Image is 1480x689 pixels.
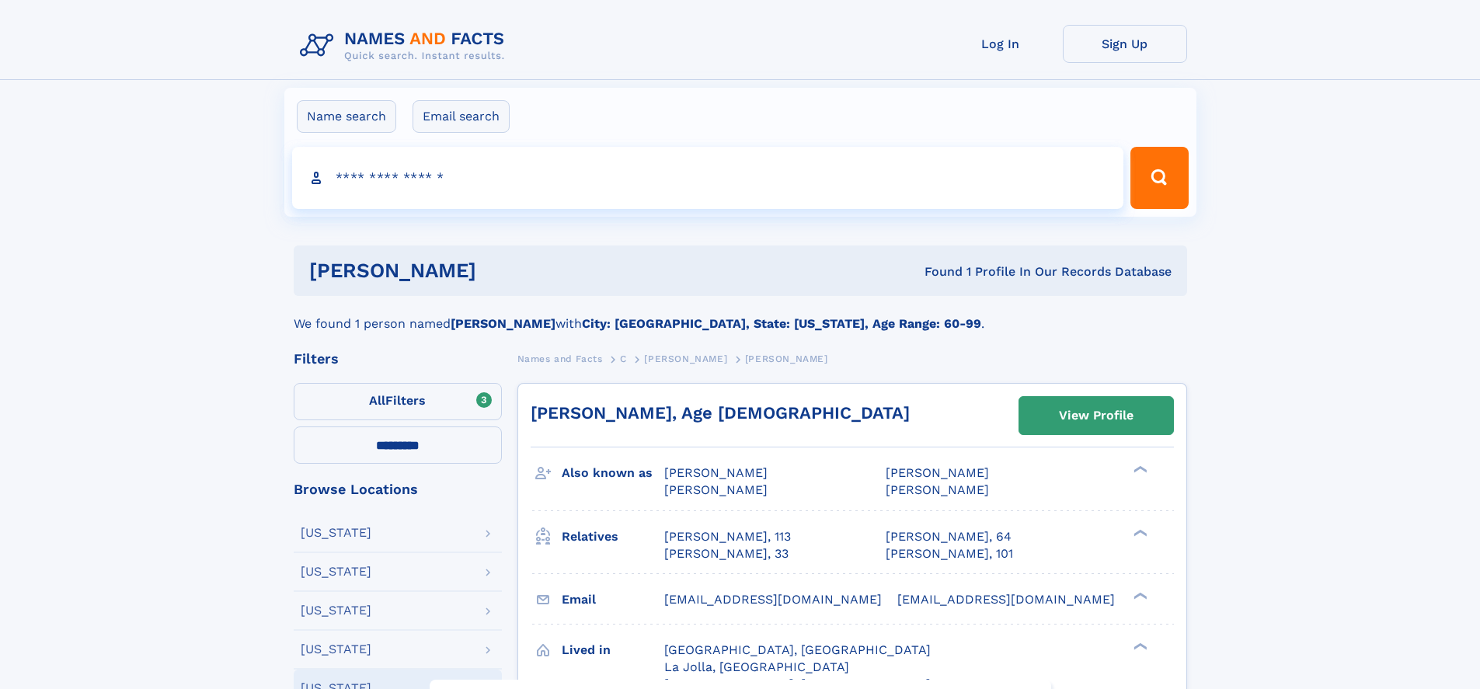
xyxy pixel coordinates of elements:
[562,524,664,550] h3: Relatives
[451,316,555,331] b: [PERSON_NAME]
[294,25,517,67] img: Logo Names and Facts
[664,592,882,607] span: [EMAIL_ADDRESS][DOMAIN_NAME]
[531,403,910,423] a: [PERSON_NAME], Age [DEMOGRAPHIC_DATA]
[562,460,664,486] h3: Also known as
[620,349,627,368] a: C
[1130,147,1188,209] button: Search Button
[664,465,768,480] span: [PERSON_NAME]
[886,465,989,480] span: [PERSON_NAME]
[644,353,727,364] span: [PERSON_NAME]
[938,25,1063,63] a: Log In
[1019,397,1173,434] a: View Profile
[664,482,768,497] span: [PERSON_NAME]
[562,586,664,613] h3: Email
[294,296,1187,333] div: We found 1 person named with .
[413,100,510,133] label: Email search
[1063,25,1187,63] a: Sign Up
[309,261,701,280] h1: [PERSON_NAME]
[1130,590,1148,600] div: ❯
[292,147,1124,209] input: search input
[1130,527,1148,538] div: ❯
[369,393,385,408] span: All
[1130,641,1148,651] div: ❯
[517,349,603,368] a: Names and Facts
[562,637,664,663] h3: Lived in
[294,352,502,366] div: Filters
[664,659,849,674] span: La Jolla, [GEOGRAPHIC_DATA]
[745,353,828,364] span: [PERSON_NAME]
[301,565,371,578] div: [US_STATE]
[664,642,931,657] span: [GEOGRAPHIC_DATA], [GEOGRAPHIC_DATA]
[1059,398,1134,433] div: View Profile
[700,263,1172,280] div: Found 1 Profile In Our Records Database
[301,527,371,539] div: [US_STATE]
[1130,465,1148,475] div: ❯
[294,482,502,496] div: Browse Locations
[301,604,371,617] div: [US_STATE]
[294,383,502,420] label: Filters
[301,643,371,656] div: [US_STATE]
[664,528,791,545] a: [PERSON_NAME], 113
[664,545,789,562] a: [PERSON_NAME], 33
[297,100,396,133] label: Name search
[886,528,1012,545] a: [PERSON_NAME], 64
[886,545,1013,562] a: [PERSON_NAME], 101
[886,482,989,497] span: [PERSON_NAME]
[582,316,981,331] b: City: [GEOGRAPHIC_DATA], State: [US_STATE], Age Range: 60-99
[644,349,727,368] a: [PERSON_NAME]
[897,592,1115,607] span: [EMAIL_ADDRESS][DOMAIN_NAME]
[620,353,627,364] span: C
